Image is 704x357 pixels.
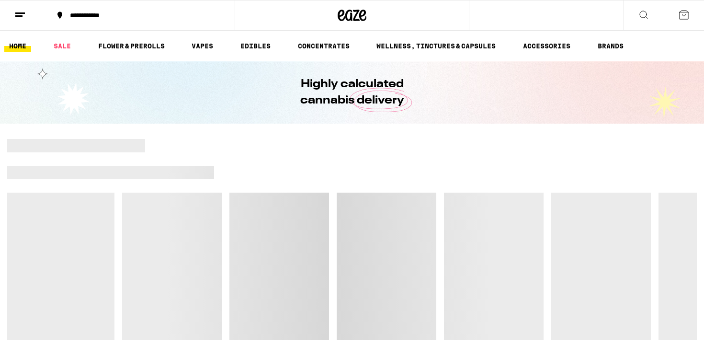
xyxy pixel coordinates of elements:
a: VAPES [187,40,218,52]
a: WELLNESS, TINCTURES & CAPSULES [372,40,500,52]
a: FLOWER & PREROLLS [93,40,170,52]
a: ACCESSORIES [518,40,575,52]
a: SALE [49,40,76,52]
h1: Highly calculated cannabis delivery [273,76,431,109]
a: BRANDS [593,40,628,52]
a: HOME [4,40,31,52]
a: CONCENTRATES [293,40,354,52]
a: EDIBLES [236,40,275,52]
